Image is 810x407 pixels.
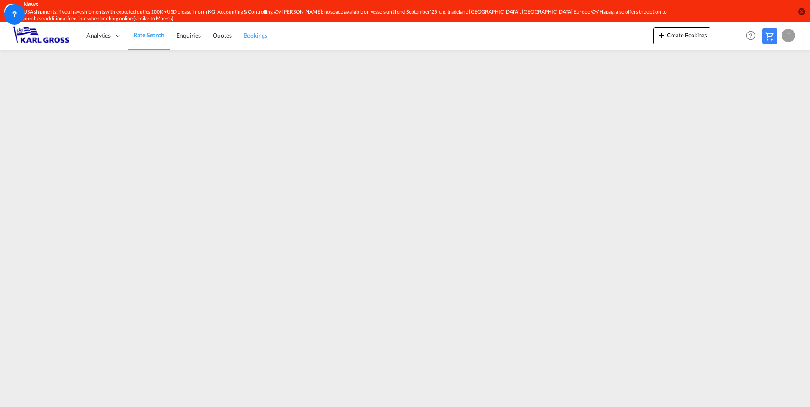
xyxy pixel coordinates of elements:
[657,30,667,40] md-icon: icon-plus 400-fg
[743,28,762,44] div: Help
[244,32,267,39] span: Bookings
[170,22,207,49] a: Enquiries
[782,29,795,42] div: F
[653,27,710,44] button: icon-plus 400-fgCreate Bookings
[238,22,273,49] a: Bookings
[133,31,164,38] span: Rate Search
[128,22,170,49] a: Rate Search
[23,8,685,23] div: USA shipments: if you have shipments with expected duties 100K +USD please inform KGI Accounting ...
[13,26,70,45] img: 3269c73066d711f095e541db4db89301.png
[743,28,758,43] span: Help
[176,32,201,39] span: Enquiries
[797,7,806,16] button: icon-close-circle
[80,22,128,49] div: Analytics
[207,22,237,49] a: Quotes
[86,31,111,40] span: Analytics
[213,32,231,39] span: Quotes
